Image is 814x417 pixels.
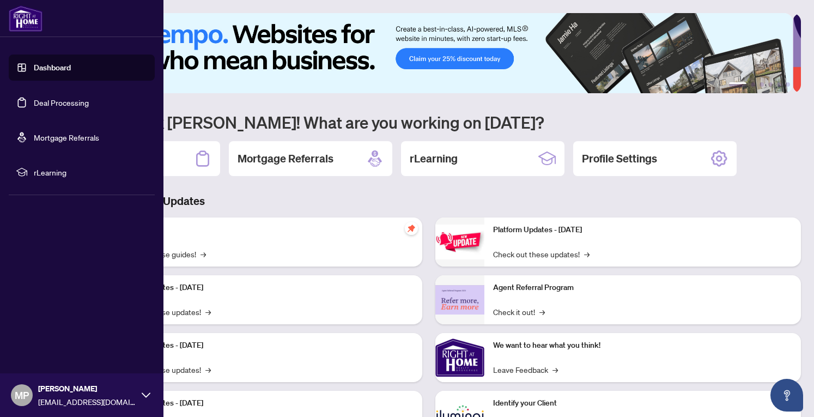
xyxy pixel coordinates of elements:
p: Platform Updates - [DATE] [114,397,414,409]
a: Deal Processing [34,98,89,107]
img: Agent Referral Program [435,285,484,315]
span: [EMAIL_ADDRESS][DOMAIN_NAME] [38,396,136,408]
button: 6 [786,82,790,87]
span: → [539,306,545,318]
h3: Brokerage & Industry Updates [57,194,801,209]
h2: Profile Settings [582,151,657,166]
img: We want to hear what you think! [435,333,484,382]
span: → [205,306,211,318]
span: MP [15,388,29,403]
h1: Welcome back [PERSON_NAME]! What are you working on [DATE]? [57,112,801,132]
p: Platform Updates - [DATE] [114,282,414,294]
span: rLearning [34,166,147,178]
button: 3 [760,82,764,87]
span: pushpin [405,222,418,235]
p: Platform Updates - [DATE] [114,340,414,352]
button: 4 [768,82,773,87]
p: Identify your Client [493,397,792,409]
a: Dashboard [34,63,71,72]
span: → [552,364,558,376]
a: Check out these updates!→ [493,248,590,260]
a: Check it out!→ [493,306,545,318]
span: [PERSON_NAME] [38,383,136,395]
button: Open asap [770,379,803,412]
button: 2 [751,82,755,87]
button: 1 [729,82,746,87]
p: We want to hear what you think! [493,340,792,352]
h2: Mortgage Referrals [238,151,333,166]
button: 5 [777,82,781,87]
p: Agent Referral Program [493,282,792,294]
span: → [205,364,211,376]
p: Self-Help [114,224,414,236]
img: Slide 0 [57,13,793,93]
img: Platform Updates - June 23, 2025 [435,225,484,259]
a: Leave Feedback→ [493,364,558,376]
span: → [584,248,590,260]
h2: rLearning [410,151,458,166]
a: Mortgage Referrals [34,132,99,142]
span: → [201,248,206,260]
img: logo [9,5,42,32]
p: Platform Updates - [DATE] [493,224,792,236]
